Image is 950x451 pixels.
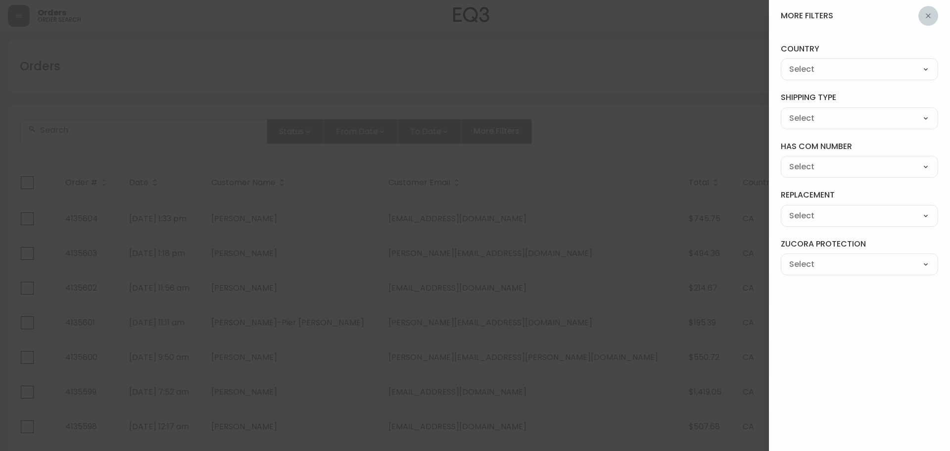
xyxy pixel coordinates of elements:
label: country [781,44,938,54]
h4: more filters [781,10,833,21]
label: has com number [781,141,938,152]
label: shipping type [781,92,938,103]
label: zucora protection [781,239,938,250]
label: replacement [781,190,938,200]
